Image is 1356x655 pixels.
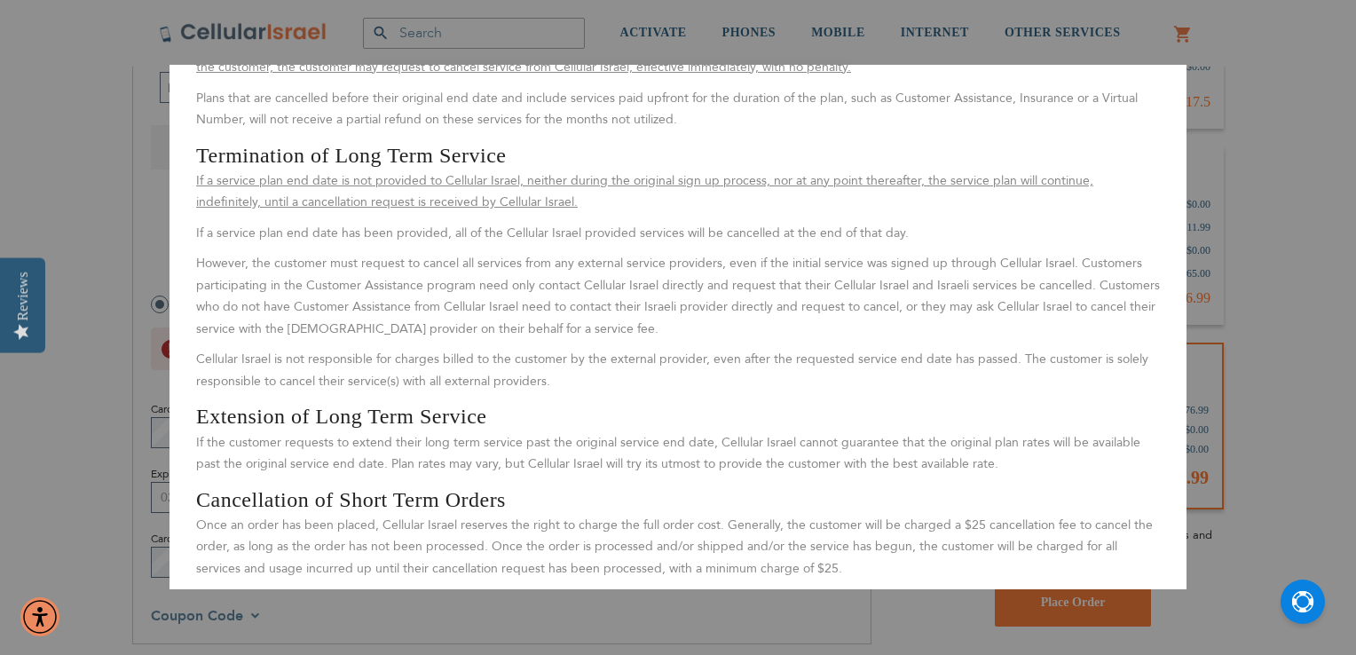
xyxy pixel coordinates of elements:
p: Once an order has been placed, Cellular Israel reserves the right to charge the full order cost. ... [196,515,1160,580]
u: If a service plan end date is not provided to Cellular Israel, neither during the original sign u... [196,172,1093,211]
h3: Extension of Long Term Service [196,401,1160,431]
h3: Termination of Long Term Service [196,139,1160,170]
p: Plans that are cancelled before their original end date and include services paid upfront for the... [196,87,1160,130]
p: However, the customer must request to cancel all services from any external service providers, ev... [196,253,1160,340]
p: Cellular Israel is not responsible for charges billed to the customer by the external provider, e... [196,349,1160,392]
p: If a service plan end date has been provided, all of the Cellular Israel provided services will b... [196,223,1160,245]
div: Reviews [15,272,31,320]
u: Long term plans require a minimum service period of four months. Once four months of service have... [196,36,1157,75]
p: If the customer requests to extend their long term service past the original service end date, Ce... [196,431,1160,475]
div: Accessibility Menu [20,597,59,636]
h3: Cancellation of Short Term Orders [196,484,1160,514]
